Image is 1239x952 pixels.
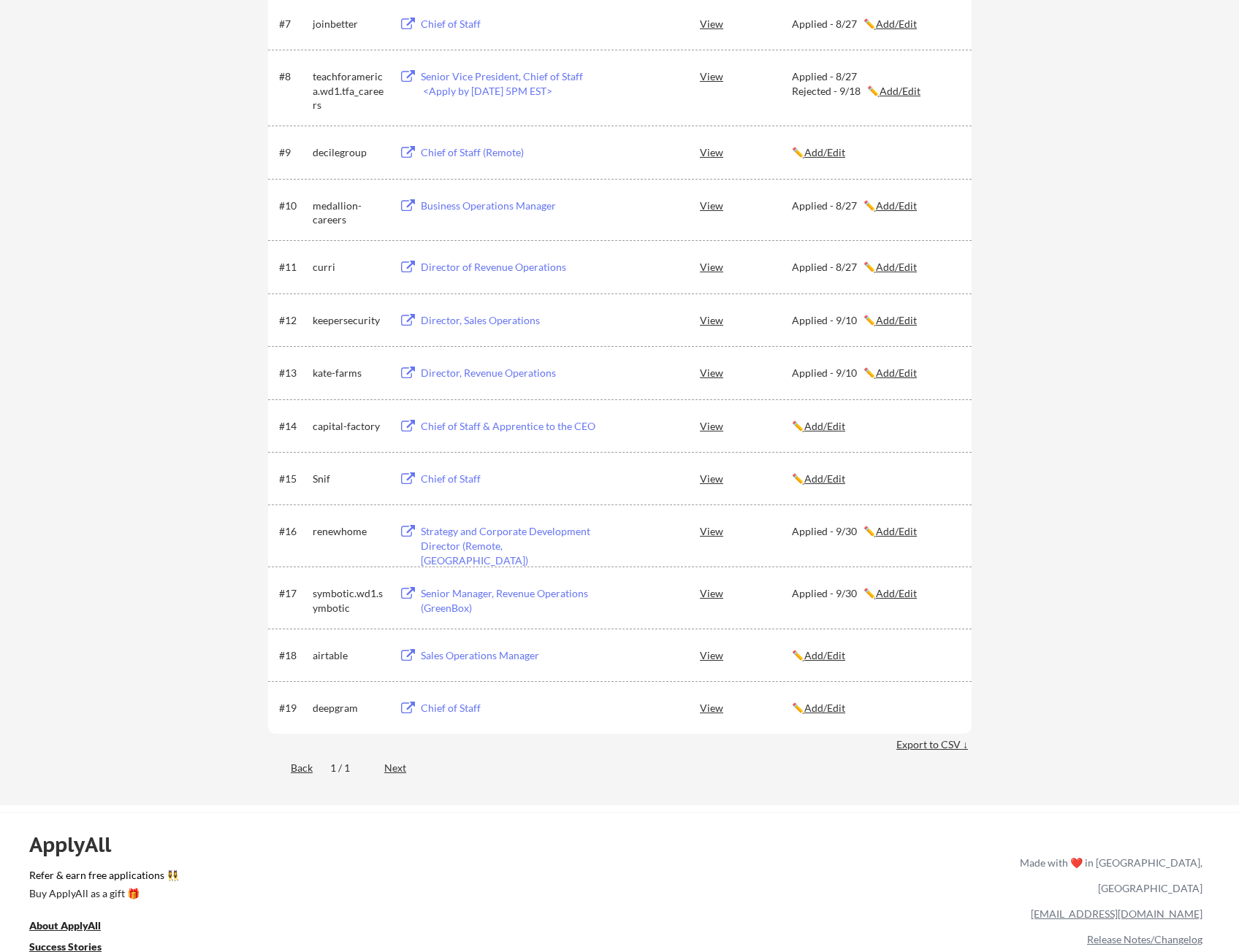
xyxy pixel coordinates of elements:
[700,253,792,280] div: View
[792,701,958,715] div: ✏️
[896,737,972,752] div: Export to CSV ↓
[792,260,958,275] div: Applied - 8/27 ✏️
[804,649,845,661] u: Add/Edit
[792,313,958,328] div: Applied - 9/10 ✏️
[313,648,386,663] div: airtable
[421,145,602,160] div: Chief of Staff (Remote)
[29,870,714,886] a: Refer & earn free applications 👯‍♀️
[313,366,386,380] div: kate-farms
[700,580,792,606] div: View
[421,260,602,275] div: Director of Revenue Operations
[279,313,308,328] div: #12
[700,10,792,37] div: View
[29,886,175,904] a: Buy ApplyAll as a gift 🎁
[279,648,308,663] div: #18
[279,366,308,380] div: #13
[792,366,958,380] div: Applied - 9/10 ✏️
[876,366,917,379] u: Add/Edit
[792,145,958,160] div: ✏️
[279,586,308,601] div: #17
[279,260,308,275] div: #11
[421,366,602,380] div: Director, Revenue Operations
[313,260,386,275] div: curri
[29,888,175,899] div: Buy ApplyAll as a gift 🎁
[876,18,917,30] u: Add/Edit
[421,472,602,486] div: Chief of Staff
[700,63,792,89] div: View
[1087,933,1202,945] a: Release Notes/Changelog
[279,701,308,715] div: #19
[313,419,386,434] div: capital-factory
[313,69,386,112] div: teachforamerica.wd1.tfa_careers
[804,420,845,432] u: Add/Edit
[700,139,792,165] div: View
[268,761,313,775] div: Back
[313,586,386,615] div: symbotic.wd1.symbotic
[421,524,602,567] div: Strategy and Corporate Development Director (Remote, [GEOGRAPHIC_DATA])
[421,586,602,615] div: Senior Manager, Revenue Operations (GreenBox)
[792,586,958,601] div: Applied - 9/30 ✏️
[876,587,917,599] u: Add/Edit
[700,642,792,668] div: View
[876,261,917,273] u: Add/Edit
[792,419,958,434] div: ✏️
[700,694,792,721] div: View
[1014,850,1202,901] div: Made with ❤️ in [GEOGRAPHIC_DATA], [GEOGRAPHIC_DATA]
[804,702,845,714] u: Add/Edit
[792,524,958,539] div: Applied - 9/30 ✏️
[792,17,958,31] div: Applied - 8/27 ✏️
[700,518,792,544] div: View
[313,199,386,227] div: medallion-careers
[700,307,792,333] div: View
[421,701,602,715] div: Chief of Staff
[421,199,602,213] div: Business Operations Manager
[29,918,121,936] a: About ApplyAll
[313,701,386,715] div: deepgram
[804,146,845,158] u: Add/Edit
[29,919,101,932] u: About ApplyAll
[313,472,386,486] div: Snif
[792,648,958,663] div: ✏️
[700,412,792,439] div: View
[700,465,792,491] div: View
[313,524,386,539] div: renewhome
[421,313,602,328] div: Director, Sales Operations
[792,199,958,213] div: Applied - 8/27 ✏️
[29,832,128,857] div: ApplyAll
[700,359,792,385] div: View
[313,145,386,160] div: decilegroup
[384,761,423,775] div: Next
[421,69,602,98] div: Senior Vice President, Chief of Staff <Apply by [DATE] 5PM EST>
[279,17,308,31] div: #7
[792,472,958,486] div: ✏️
[279,145,308,160] div: #9
[279,419,308,434] div: #14
[279,69,308,84] div: #8
[421,17,602,31] div: Chief of Staff
[880,85,920,97] u: Add/Edit
[330,761,367,775] div: 1 / 1
[279,524,308,539] div: #16
[876,199,917,212] u: Add/Edit
[313,313,386,328] div: keepersecurity
[700,192,792,218] div: View
[421,648,602,663] div: Sales Operations Manager
[421,419,602,434] div: Chief of Staff & Apprentice to the CEO
[1031,907,1202,920] a: [EMAIL_ADDRESS][DOMAIN_NAME]
[804,472,845,485] u: Add/Edit
[876,314,917,326] u: Add/Edit
[313,17,386,31] div: joinbetter
[876,525,917,537] u: Add/Edit
[792,69,958,98] div: Applied - 8/27 Rejected - 9/18 ✏️
[279,199,308,213] div: #10
[279,472,308,486] div: #15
